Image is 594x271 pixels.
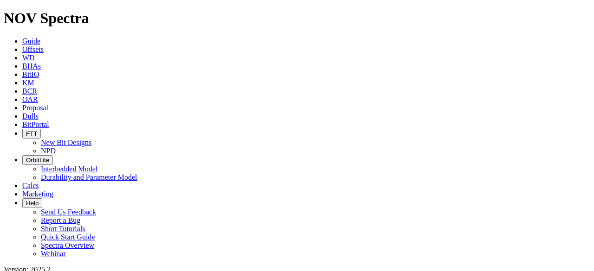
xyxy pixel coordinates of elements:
[22,155,53,165] button: OrbitLite
[22,62,41,70] a: BHAs
[22,182,39,189] a: Calcs
[41,233,95,241] a: Quick Start Guide
[26,200,39,207] span: Help
[41,241,94,249] a: Spectra Overview
[26,157,49,164] span: OrbitLite
[41,147,56,155] a: NPD
[22,198,42,208] button: Help
[41,208,96,216] a: Send Us Feedback
[41,216,80,224] a: Report a Bug
[41,225,85,233] a: Short Tutorials
[22,87,37,95] a: BCR
[41,139,91,146] a: New Bit Designs
[22,120,49,128] a: BitPortal
[22,70,39,78] a: BitIQ
[22,45,44,53] a: Offsets
[22,95,38,103] a: OAR
[22,112,39,120] a: Dulls
[22,79,34,87] a: KM
[22,37,40,45] a: Guide
[41,165,97,173] a: Interbedded Model
[41,250,66,258] a: Webinar
[22,129,41,139] button: FTT
[22,190,53,198] a: Marketing
[26,130,37,137] span: FTT
[4,10,590,27] h1: NOV Spectra
[41,173,137,181] a: Durability and Parameter Model
[22,54,35,62] a: WD
[22,104,48,112] a: Proposal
